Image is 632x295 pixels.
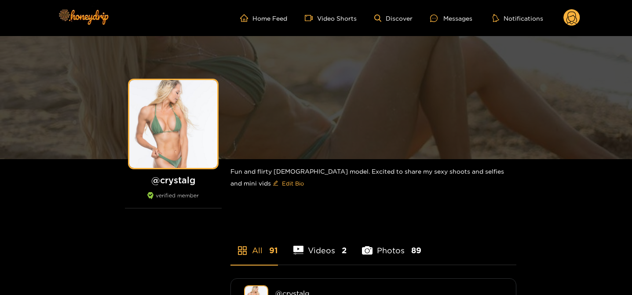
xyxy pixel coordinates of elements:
div: Messages [430,13,472,23]
a: Video Shorts [305,14,357,22]
button: Notifications [490,14,546,22]
span: Edit Bio [282,179,304,188]
a: Home Feed [240,14,287,22]
li: Photos [362,225,421,265]
span: appstore [237,245,248,256]
div: Fun and flirty [DEMOGRAPHIC_DATA] model. Excited to share my sexy shoots and selfies and mini vids [230,159,516,197]
span: edit [273,180,278,187]
button: editEdit Bio [271,176,306,190]
span: home [240,14,252,22]
span: video-camera [305,14,317,22]
a: Discover [374,15,413,22]
span: 89 [411,245,421,256]
span: 2 [342,245,347,256]
span: 91 [269,245,278,256]
h1: @ crystalg [125,175,222,186]
div: verified member [125,192,222,208]
li: All [230,225,278,265]
li: Videos [293,225,347,265]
